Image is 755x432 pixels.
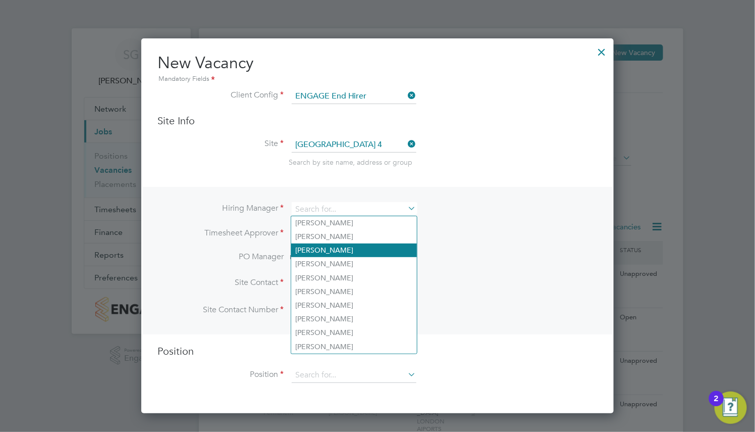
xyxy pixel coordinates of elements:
label: Timesheet Approver [157,228,284,238]
label: Site Contact [157,277,284,288]
li: [PERSON_NAME] [291,312,417,326]
li: [PERSON_NAME] [291,244,417,257]
h3: Position [157,345,598,358]
input: Search for... [292,368,416,383]
label: Site [157,138,284,149]
h3: Site Info [157,114,598,127]
input: Search for... [292,202,416,217]
input: Search for... [292,137,416,153]
li: [PERSON_NAME] [291,285,417,299]
div: Mandatory Fields [157,74,598,85]
li: [PERSON_NAME] [291,230,417,244]
li: [PERSON_NAME] [291,326,417,340]
li: [PERSON_NAME] [291,299,417,312]
label: Position [157,369,284,380]
li: [PERSON_NAME] [291,340,417,354]
label: Site Contact Number [157,305,284,315]
label: Client Config [157,90,284,101]
label: Hiring Manager [157,203,284,214]
div: 2 [714,399,719,412]
label: PO Manager [157,252,284,262]
li: [PERSON_NAME] [291,257,417,271]
span: Search by site name, address or group [289,158,413,167]
input: Search for... [292,89,416,104]
li: [PERSON_NAME] [291,271,417,285]
button: Open Resource Center, 2 new notifications [715,392,747,424]
span: n/a [290,252,301,262]
h2: New Vacancy [157,53,598,85]
li: [PERSON_NAME] [291,216,417,230]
